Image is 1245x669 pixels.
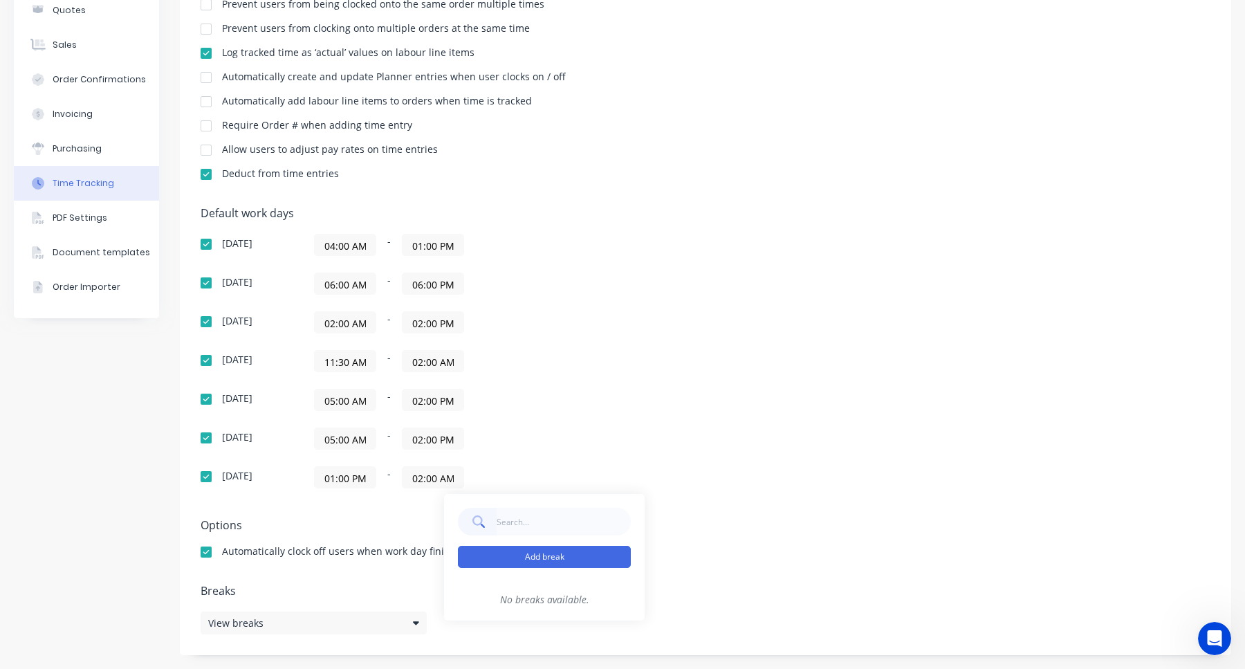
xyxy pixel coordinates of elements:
[14,28,159,62] button: Sales
[458,578,631,621] div: No breaks available.
[208,616,264,630] span: View breaks
[315,428,376,449] input: Start
[403,467,463,488] input: Finish
[497,508,631,535] input: Search...
[458,546,631,568] button: Add break
[53,212,107,224] div: PDF Settings
[14,166,159,201] button: Time Tracking
[53,281,120,293] div: Order Importer
[222,239,252,248] div: [DATE]
[53,39,77,51] div: Sales
[53,4,86,17] div: Quotes
[222,24,530,33] div: Prevent users from clocking onto multiple orders at the same time
[14,235,159,270] button: Document templates
[314,234,660,256] div: -
[14,97,159,131] button: Invoicing
[222,96,532,106] div: Automatically add labour line items to orders when time is tracked
[314,311,660,333] div: -
[53,143,102,155] div: Purchasing
[201,585,1210,598] h5: Breaks
[14,270,159,304] button: Order Importer
[222,316,252,326] div: [DATE]
[314,428,660,450] div: -
[315,273,376,294] input: Start
[222,355,252,365] div: [DATE]
[403,390,463,410] input: Finish
[53,108,93,120] div: Invoicing
[1198,622,1231,655] iframe: Intercom live chat
[53,73,146,86] div: Order Confirmations
[315,312,376,333] input: Start
[14,62,159,97] button: Order Confirmations
[314,389,660,411] div: -
[222,120,412,130] div: Require Order # when adding time entry
[403,312,463,333] input: Finish
[403,428,463,449] input: Finish
[222,169,339,178] div: Deduct from time entries
[314,466,660,488] div: -
[315,467,376,488] input: Start
[314,350,660,372] div: -
[222,277,252,287] div: [DATE]
[222,394,252,403] div: [DATE]
[222,432,252,442] div: [DATE]
[315,235,376,255] input: Start
[222,547,465,556] div: Automatically clock off users when work day finishes
[14,131,159,166] button: Purchasing
[222,471,252,481] div: [DATE]
[222,48,474,57] div: Log tracked time as ‘actual’ values on labour line items
[315,390,376,410] input: Start
[403,273,463,294] input: Finish
[403,351,463,372] input: Finish
[53,177,114,190] div: Time Tracking
[222,72,566,82] div: Automatically create and update Planner entries when user clocks on / off
[314,273,660,295] div: -
[403,235,463,255] input: Finish
[315,351,376,372] input: Start
[201,207,1210,220] h5: Default work days
[222,145,438,154] div: Allow users to adjust pay rates on time entries
[53,246,150,259] div: Document templates
[14,201,159,235] button: PDF Settings
[201,519,1210,532] h5: Options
